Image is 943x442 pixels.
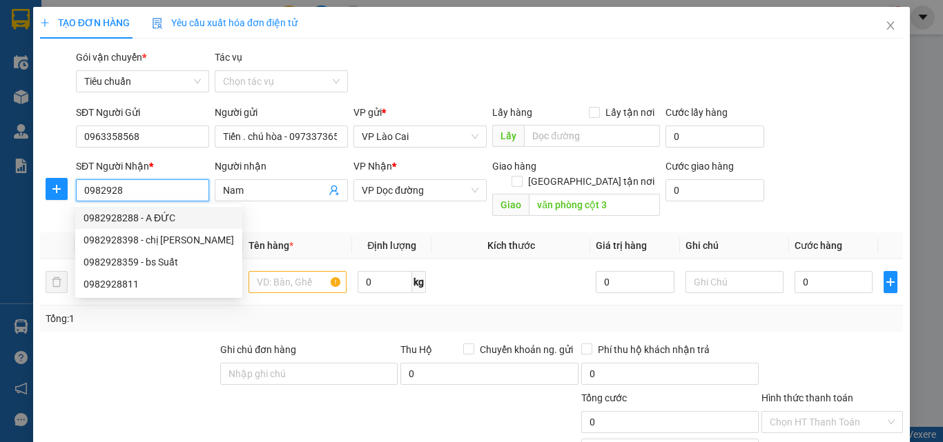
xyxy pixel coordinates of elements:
label: Tác vụ [215,52,242,63]
span: Chuyển khoản ng. gửi [474,342,579,357]
label: Cước giao hàng [665,161,734,172]
strong: Công ty TNHH Phúc Xuyên [14,7,130,37]
strong: 0888 827 827 - 0848 827 827 [29,65,138,89]
span: TẠO ĐƠN HÀNG [40,17,130,28]
img: icon [152,18,163,29]
div: 0982928398 - chị [PERSON_NAME] [84,232,234,248]
label: Ghi chú đơn hàng [220,344,296,355]
span: Gửi hàng Hạ Long: Hotline: [12,92,133,129]
span: [GEOGRAPHIC_DATA] tận nơi [523,174,660,189]
input: Cước giao hàng [665,179,764,201]
button: plus [46,178,68,200]
div: SĐT Người Gửi [76,105,209,120]
span: Thu Hộ [400,344,432,355]
input: VD: Bàn, Ghế [249,271,347,293]
input: Ghi chú đơn hàng [220,363,398,385]
span: Kích thước [487,240,535,251]
span: Lấy hàng [492,107,532,118]
label: Hình thức thanh toán [761,392,853,403]
button: Close [871,7,910,46]
div: Tổng: 1 [46,311,365,326]
span: Gói vận chuyển [76,52,146,63]
div: 0982928359 - bs Suất [84,254,234,270]
span: Lấy [492,125,524,147]
span: Tiêu chuẩn [84,71,201,92]
div: 0982928811 [84,277,234,292]
span: plus [884,277,897,288]
div: SĐT Người Nhận [76,159,209,174]
input: Ghi Chú [686,271,784,293]
div: 0982928359 - bs Suất [75,251,242,273]
span: kg [412,271,426,293]
button: plus [884,271,897,293]
label: Cước lấy hàng [665,107,728,118]
span: Tổng cước [581,392,627,403]
span: Giá trị hàng [596,240,647,251]
button: delete [46,271,68,293]
span: close [885,20,896,31]
span: Lấy tận nơi [600,105,660,120]
span: Giao [492,194,529,216]
span: Giao hàng [492,161,536,172]
input: Dọc đường [529,194,660,216]
div: VP gửi [353,105,487,120]
div: 0982928288 - A ĐỨC [84,210,234,225]
span: plus [40,18,50,28]
div: 0982928398 - chị Thêm [75,229,242,251]
span: Định lượng [367,240,416,251]
span: Cước hàng [795,240,842,251]
strong: 024 3236 3236 - [7,52,139,77]
span: Phí thu hộ khách nhận trả [592,342,715,357]
input: Cước lấy hàng [665,125,764,148]
span: Gửi hàng [GEOGRAPHIC_DATA]: Hotline: [6,40,139,89]
div: Người nhận [215,159,348,174]
span: Tên hàng [249,240,293,251]
span: VP Dọc đường [362,180,478,201]
span: plus [46,183,67,194]
div: 0982928288 - A ĐỨC [75,207,242,229]
input: Dọc đường [524,125,660,147]
input: 0 [596,271,674,293]
span: VP Lào Cai [362,126,478,147]
span: Yêu cầu xuất hóa đơn điện tử [152,17,298,28]
div: Người gửi [215,105,348,120]
th: Ghi chú [680,232,789,259]
div: 0982928811 [75,273,242,295]
span: VP Nhận [353,161,392,172]
span: user-add [329,185,340,196]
